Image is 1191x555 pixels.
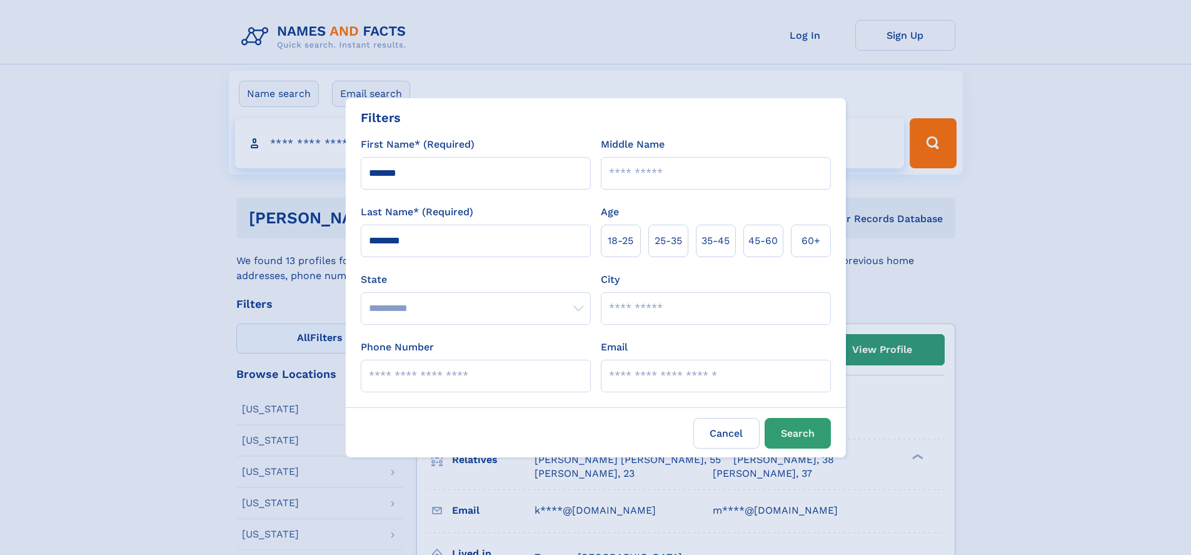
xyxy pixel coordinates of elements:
[693,418,760,449] label: Cancel
[601,205,619,220] label: Age
[361,340,434,355] label: Phone Number
[701,233,730,248] span: 35‑45
[748,233,778,248] span: 45‑60
[802,233,820,248] span: 60+
[361,205,473,220] label: Last Name* (Required)
[765,418,831,449] button: Search
[655,233,682,248] span: 25‑35
[608,233,633,248] span: 18‑25
[361,108,401,127] div: Filters
[361,137,475,152] label: First Name* (Required)
[361,272,591,287] label: State
[601,272,620,287] label: City
[601,137,665,152] label: Middle Name
[601,340,628,355] label: Email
